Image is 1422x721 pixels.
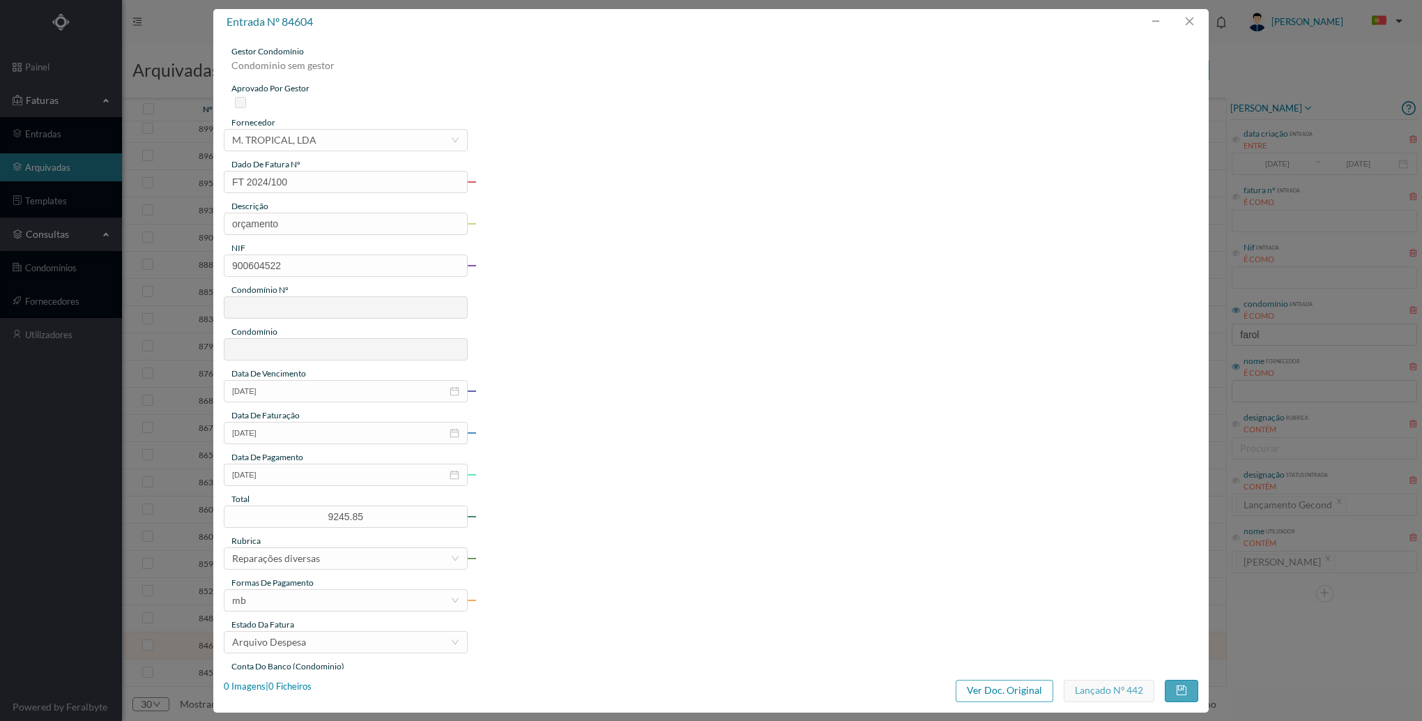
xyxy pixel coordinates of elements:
div: Reparações diversas [232,548,320,569]
span: aprovado por gestor [231,83,309,93]
div: 0 Imagens | 0 Ficheiros [224,680,312,694]
span: total [231,494,250,504]
i: icon: down [451,554,459,563]
button: Ver Doc. Original [956,680,1053,702]
span: condomínio [231,326,277,337]
div: Arquivo Despesa [232,632,306,653]
span: fornecedor [231,117,275,128]
span: rubrica [231,536,261,546]
div: mb [232,590,246,611]
button: PT [1361,10,1408,33]
span: Formas de Pagamento [231,577,314,588]
div: Condominio sem gestor [224,58,468,82]
span: data de faturação [231,410,300,420]
span: gestor condomínio [231,46,304,56]
span: conta do banco (condominio) [231,661,344,671]
i: icon: calendar [450,428,459,438]
span: descrição [231,201,268,211]
i: icon: down [451,638,459,646]
span: data de vencimento [231,368,306,379]
i: icon: calendar [450,470,459,480]
i: icon: down [451,136,459,144]
span: estado da fatura [231,619,294,630]
span: dado de fatura nº [231,159,300,169]
i: icon: down [451,596,459,605]
span: data de pagamento [231,452,303,462]
button: Lançado nº 442 [1064,680,1154,702]
span: condomínio nº [231,284,289,295]
i: icon: calendar [450,386,459,396]
span: NIF [231,243,245,253]
span: entrada nº 84604 [227,15,313,28]
div: M. TROPICAL, LDA [232,130,316,151]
